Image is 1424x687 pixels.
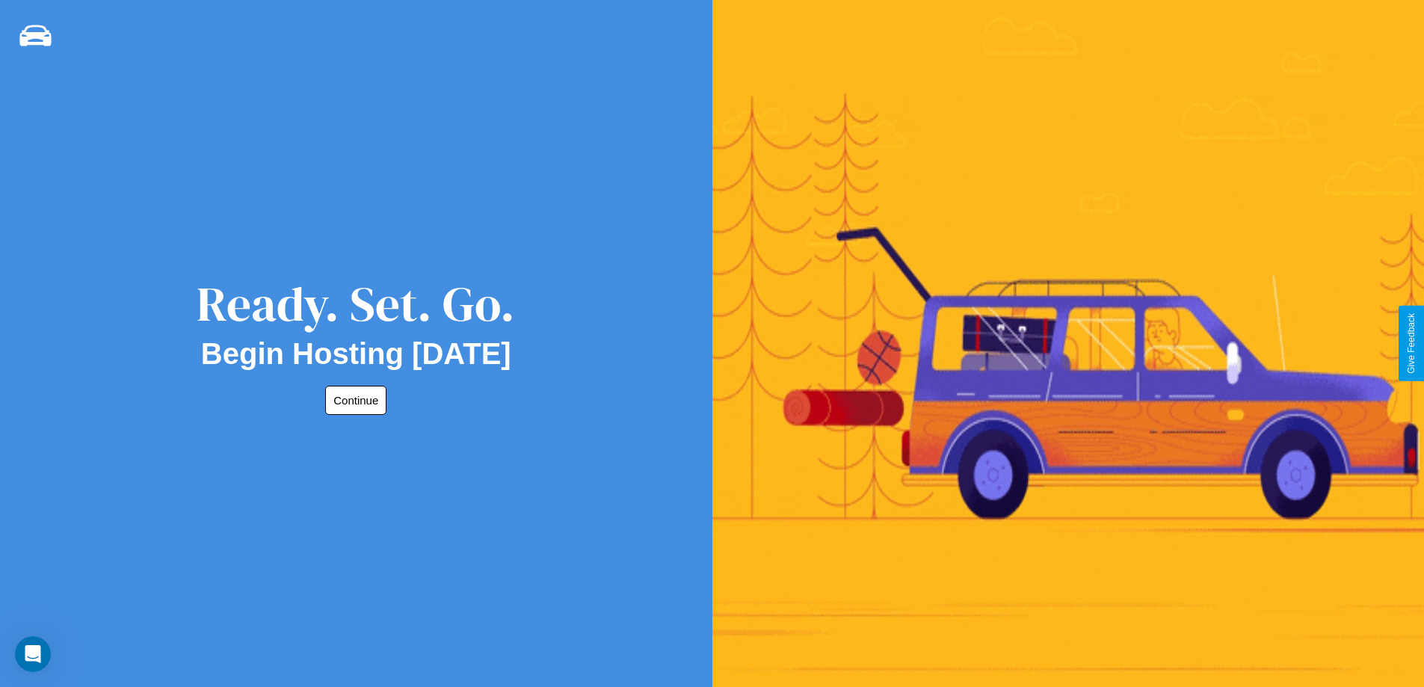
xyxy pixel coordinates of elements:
iframe: Intercom live chat [15,636,51,672]
button: Continue [325,386,386,415]
div: Ready. Set. Go. [197,271,515,337]
div: Give Feedback [1406,313,1417,374]
h2: Begin Hosting [DATE] [201,337,511,371]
